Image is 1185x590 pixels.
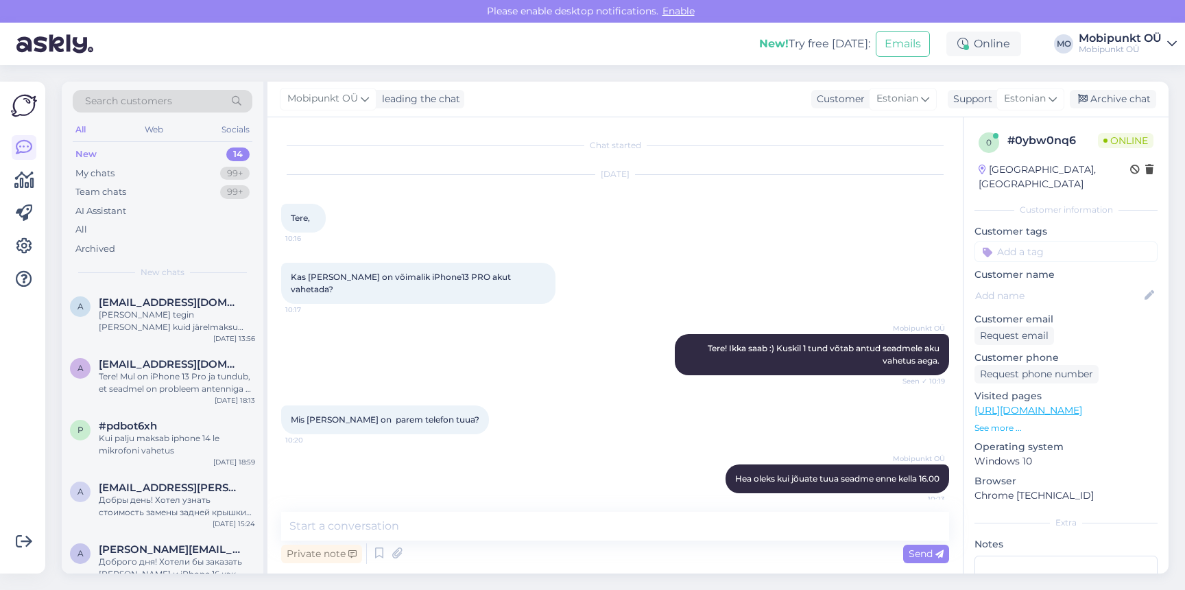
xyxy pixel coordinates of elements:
[909,547,944,560] span: Send
[99,420,157,432] span: #pdbot6xh
[281,139,949,152] div: Chat started
[99,543,241,556] span: a.popova@blak-it.com
[986,137,992,147] span: 0
[291,213,310,223] span: Tere,
[893,453,945,464] span: Mobipunkt OÜ
[213,519,255,529] div: [DATE] 15:24
[99,296,241,309] span: aasa.kriisa@mail.ee
[285,305,337,315] span: 10:17
[1004,91,1046,106] span: Estonian
[974,422,1158,434] p: See more ...
[974,440,1158,454] p: Operating system
[99,482,241,494] span: alexei.katsman@gmail.com
[974,268,1158,282] p: Customer name
[291,272,513,294] span: Kas [PERSON_NAME] on võimalik iPhone13 PRO akut vahetada?
[281,545,362,563] div: Private note
[759,36,870,52] div: Try free [DATE]:
[893,323,945,333] span: Mobipunkt OÜ
[99,556,255,580] div: Доброго дня! Хотели бы заказать [PERSON_NAME] и iPhone 16 как юридическое лицо, куда можно обрати...
[1079,33,1162,44] div: Mobipunkt OÜ
[974,365,1099,383] div: Request phone number
[1079,33,1177,55] a: Mobipunkt OÜMobipunkt OÜ
[948,92,992,106] div: Support
[77,548,84,558] span: a
[1054,34,1073,54] div: MO
[811,92,865,106] div: Customer
[75,242,115,256] div: Archived
[876,31,930,57] button: Emails
[759,37,789,50] b: New!
[73,121,88,139] div: All
[974,454,1158,469] p: Windows 10
[894,494,945,504] span: 10:23
[99,358,241,370] span: akuznetsova347@gmail.com
[85,94,172,108] span: Search customers
[974,204,1158,216] div: Customer information
[77,301,84,311] span: a
[974,224,1158,239] p: Customer tags
[287,91,358,106] span: Mobipunkt OÜ
[220,185,250,199] div: 99+
[1098,133,1153,148] span: Online
[281,168,949,180] div: [DATE]
[291,414,479,425] span: Mis [PERSON_NAME] on parem telefon tuua?
[99,432,255,457] div: Kui palju maksab iphone 14 le mikrofoni vahetus
[75,204,126,218] div: AI Assistant
[974,517,1158,529] div: Extra
[99,494,255,519] div: Добры день! Хотел узнать стоимость замены задней крышки на IPhone 15 Pro (разбита вся крышка вклю...
[974,488,1158,503] p: Chrome [TECHNICAL_ID]
[213,457,255,467] div: [DATE] 18:59
[974,351,1158,365] p: Customer phone
[99,309,255,333] div: [PERSON_NAME] tegin [PERSON_NAME] kuid järelmaksu lepingut ikka ei saa et allkirjastada
[11,93,37,119] img: Askly Logo
[979,163,1130,191] div: [GEOGRAPHIC_DATA], [GEOGRAPHIC_DATA]
[708,343,942,366] span: Tere! Ikka saab :) Kuskil 1 tund võtab antud seadmele aku vahetus aega.
[974,537,1158,552] p: Notes
[75,167,115,180] div: My chats
[75,147,97,161] div: New
[77,486,84,497] span: a
[1079,44,1162,55] div: Mobipunkt OÜ
[974,241,1158,262] input: Add a tag
[99,370,255,395] div: Tere! Mul on iPhone 13 Pro ja tundub, et seadmel on probleem antenniga — mobiilne internet ei töö...
[1007,132,1098,149] div: # 0ybw0nq6
[142,121,166,139] div: Web
[77,425,84,435] span: p
[894,376,945,386] span: Seen ✓ 10:19
[974,389,1158,403] p: Visited pages
[77,363,84,373] span: a
[376,92,460,106] div: leading the chat
[220,167,250,180] div: 99+
[974,474,1158,488] p: Browser
[946,32,1021,56] div: Online
[215,395,255,405] div: [DATE] 18:13
[75,185,126,199] div: Team chats
[658,5,699,17] span: Enable
[735,473,939,484] span: Hea oleks kui jõuate tuua seadme enne kella 16.00
[974,404,1082,416] a: [URL][DOMAIN_NAME]
[285,233,337,244] span: 10:16
[285,435,337,445] span: 10:20
[219,121,252,139] div: Socials
[213,333,255,344] div: [DATE] 13:56
[975,288,1142,303] input: Add name
[1070,90,1156,108] div: Archive chat
[974,327,1054,345] div: Request email
[141,266,184,279] span: New chats
[974,312,1158,327] p: Customer email
[876,91,918,106] span: Estonian
[75,223,87,237] div: All
[226,147,250,161] div: 14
